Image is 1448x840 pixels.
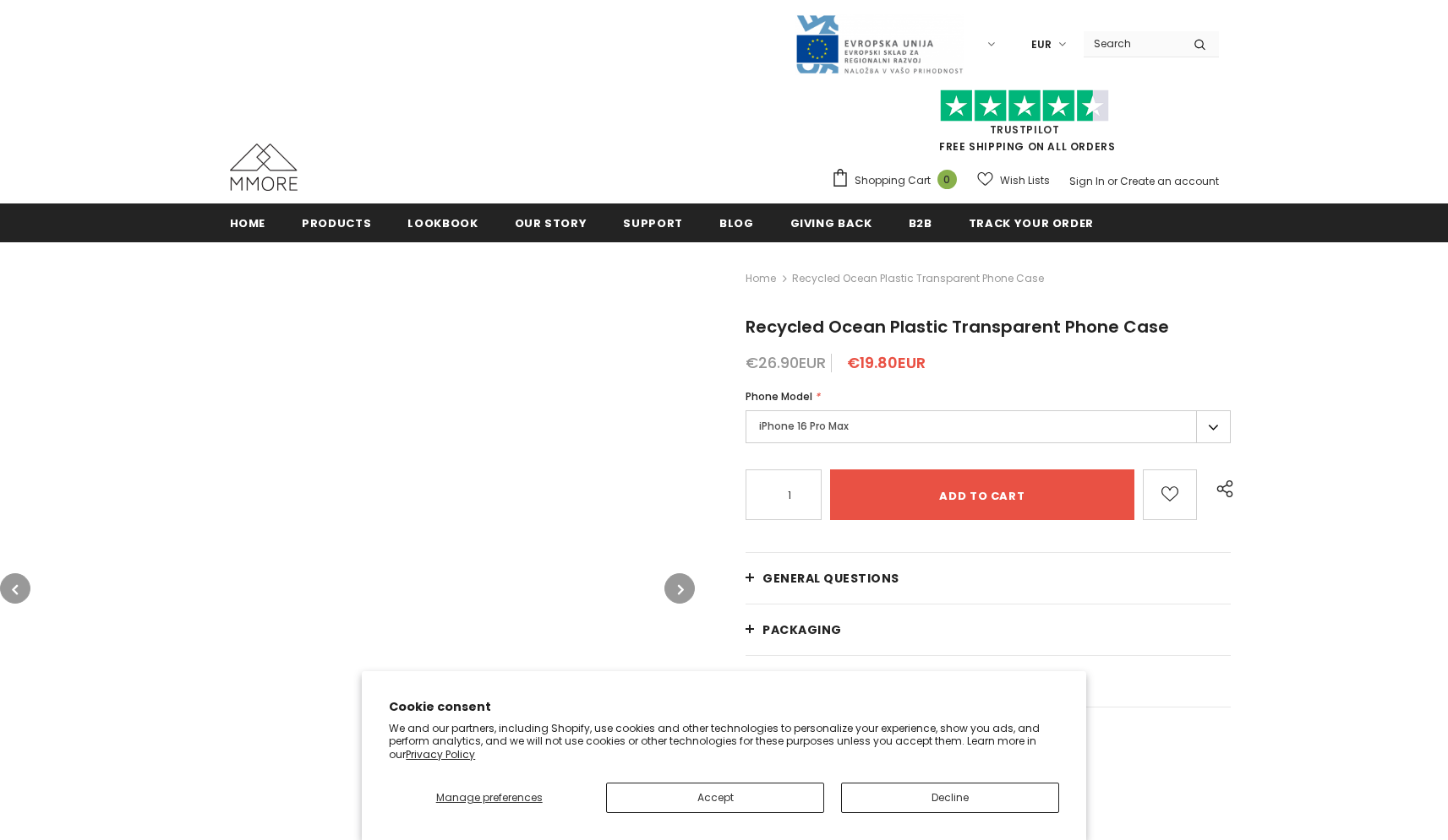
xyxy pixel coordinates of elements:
[389,722,1059,761] p: We and our partners, including Shopify, use cookies and other technologies to personalize your ex...
[830,469,1134,520] input: Add to cart
[230,144,298,191] img: MMORE Cases
[792,268,1044,289] span: Recycled Ocean Plastic Transparent Phone Case
[746,410,1231,443] label: iPhone 16 Pro Max
[977,165,1050,195] a: Wish Lists
[407,203,478,241] a: Lookbook
[746,604,1231,655] a: PACKAGING
[762,570,899,587] span: General Questions
[623,215,683,231] span: support
[389,698,1059,716] h2: Cookie consent
[795,36,964,51] a: Javni Razpis
[436,790,543,805] span: Manage preferences
[230,215,266,231] span: Home
[406,747,475,761] a: Privacy Policy
[746,315,1169,339] span: Recycled Ocean Plastic Transparent Phone Case
[855,172,931,189] span: Shopping Cart
[937,170,957,189] span: 0
[831,168,965,193] a: Shopping Cart 0
[302,203,371,241] a: Products
[1120,174,1219,188] a: Create an account
[230,203,266,241] a: Home
[940,89,1109,122] img: Trust Pilot Stars
[389,783,589,813] button: Manage preferences
[847,352,926,373] span: €19.80EUR
[515,203,587,241] a: Our Story
[969,215,1094,231] span: Track your order
[1031,36,1052,53] span: EUR
[746,553,1231,604] a: General Questions
[746,389,812,404] span: Phone Model
[719,215,754,231] span: Blog
[790,203,872,241] a: Giving back
[302,215,371,231] span: Products
[515,215,587,231] span: Our Story
[719,203,754,241] a: Blog
[1000,172,1050,189] span: Wish Lists
[1107,174,1117,188] span: or
[606,783,824,813] button: Accept
[909,215,932,231] span: B2B
[746,268,776,289] a: Home
[1084,31,1181,56] input: Search Site
[990,122,1060,137] a: Trustpilot
[407,215,478,231] span: Lookbook
[909,203,932,241] a: B2B
[795,14,964,75] img: Javni Razpis
[1069,174,1105,188] a: Sign In
[831,97,1219,154] span: FREE SHIPPING ON ALL ORDERS
[969,203,1094,241] a: Track your order
[841,783,1059,813] button: Decline
[762,621,842,638] span: PACKAGING
[746,656,1231,707] a: Shipping and returns
[790,215,872,231] span: Giving back
[623,203,683,241] a: support
[746,352,826,373] span: €26.90EUR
